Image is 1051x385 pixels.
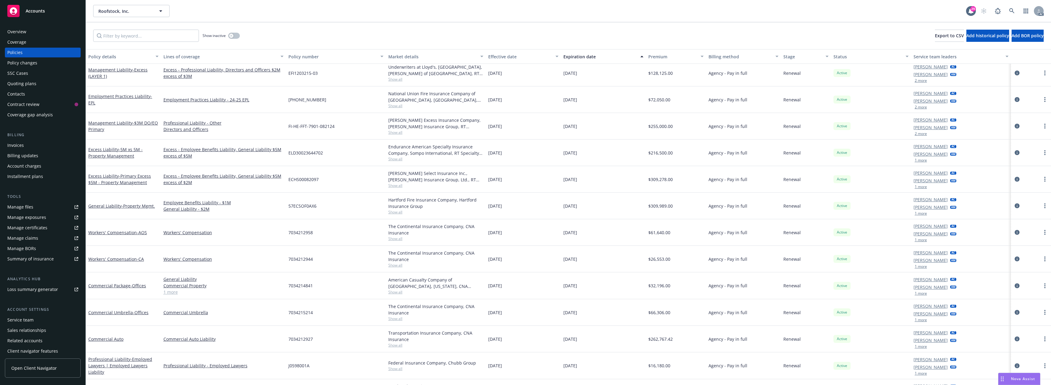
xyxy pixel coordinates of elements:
button: Expiration date [561,49,646,64]
span: $32,196.00 [648,282,670,289]
a: more [1041,282,1049,289]
div: Loss summary generator [7,285,58,294]
a: Manage claims [5,233,81,243]
div: Underwriters at Lloyd's, [GEOGRAPHIC_DATA], [PERSON_NAME] of [GEOGRAPHIC_DATA], RT Specialty Insu... [388,64,483,77]
div: 29 [970,6,976,12]
div: The Continental Insurance Company, CNA Insurance [388,303,483,316]
a: General Liability [88,203,155,209]
span: [DATE] [488,282,502,289]
div: Manage BORs [7,244,36,253]
a: [PERSON_NAME] [914,311,948,317]
button: 1 more [915,345,927,348]
a: [PERSON_NAME] [914,117,948,123]
span: Active [836,203,848,209]
a: Policy changes [5,58,81,68]
a: more [1041,149,1049,156]
button: 1 more [915,265,927,268]
span: ELD30023644702 [288,150,323,156]
span: Renewal [783,150,801,156]
span: Active [836,363,848,369]
span: $26,553.00 [648,256,670,262]
span: [DATE] [488,70,502,76]
span: Add historical policy [966,33,1009,38]
span: Renewal [783,362,801,369]
a: Switch app [1020,5,1032,17]
span: Agency - Pay in full [709,123,747,129]
div: Policy details [88,53,152,60]
div: Contacts [7,89,25,99]
span: Show all [388,156,483,162]
a: more [1041,309,1049,316]
span: Show all [388,77,483,82]
span: Agency - Pay in full [709,96,747,103]
div: Status [833,53,902,60]
a: [PERSON_NAME] [914,98,948,104]
span: Active [836,230,848,235]
button: Market details [386,49,486,64]
span: Open Client Navigator [11,365,57,371]
button: 1 more [915,372,927,375]
span: [DATE] [488,96,502,103]
span: Show inactive [203,33,226,38]
button: 2 more [915,132,927,136]
a: Related accounts [5,336,81,346]
span: Show all [388,209,483,215]
a: [PERSON_NAME] [914,151,948,157]
span: Show all [388,236,483,241]
span: $61,640.00 [648,229,670,236]
span: [DATE] [488,176,502,183]
a: Billing updates [5,151,81,161]
div: Manage files [7,202,33,212]
span: - CA [137,256,144,262]
div: Service team leaders [914,53,1002,60]
div: The Continental Insurance Company, CNA Insurance [388,250,483,263]
a: Quoting plans [5,79,81,89]
span: $262,767.42 [648,336,673,342]
a: Commercial Package [88,283,146,289]
div: Billing [5,132,81,138]
a: Commercial Auto Liability [163,336,284,342]
a: circleInformation [1013,335,1021,343]
button: Add historical policy [966,30,1009,42]
div: Related accounts [7,336,42,346]
span: [DATE] [563,96,577,103]
a: circleInformation [1013,149,1021,156]
span: Agency - Pay in full [709,362,747,369]
div: The Continental Insurance Company, CNA Insurance [388,223,483,236]
div: Manage certificates [7,223,47,233]
div: Coverage [7,37,26,47]
a: Summary of insurance [5,254,81,264]
a: [PERSON_NAME] [914,356,948,363]
span: [DATE] [488,256,502,262]
span: $16,180.00 [648,362,670,369]
a: Commercial Umbrella [163,309,284,316]
a: circleInformation [1013,282,1021,289]
span: Agency - Pay in full [709,70,747,76]
a: Directors and Officers [163,126,284,133]
a: Account charges [5,161,81,171]
a: Loss summary generator [5,285,81,294]
a: more [1041,96,1049,103]
a: [PERSON_NAME] [914,337,948,343]
div: American Casualty Company of [GEOGRAPHIC_DATA], [US_STATE], CNA Insurance [388,277,483,289]
div: Lines of coverage [163,53,277,60]
a: more [1041,176,1049,183]
a: Contacts [5,89,81,99]
a: Accounts [5,2,81,20]
a: Employment Practices Liability [88,93,152,106]
button: Policy details [86,49,161,64]
span: Active [836,70,848,76]
span: - Offices [130,283,146,289]
div: SSC Cases [7,68,28,78]
a: more [1041,229,1049,236]
a: Policies [5,48,81,57]
a: Excess - Professional Liability, Directors and Officers $2M excess of $3M [163,67,284,79]
a: General Liability [163,276,284,282]
span: Show all [388,316,483,321]
span: $72,050.00 [648,96,670,103]
a: Overview [5,27,81,37]
div: Sales relationships [7,325,46,335]
a: Workers' Compensation [88,256,144,262]
div: Policy number [288,53,377,60]
a: Professional Liability [88,356,152,375]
